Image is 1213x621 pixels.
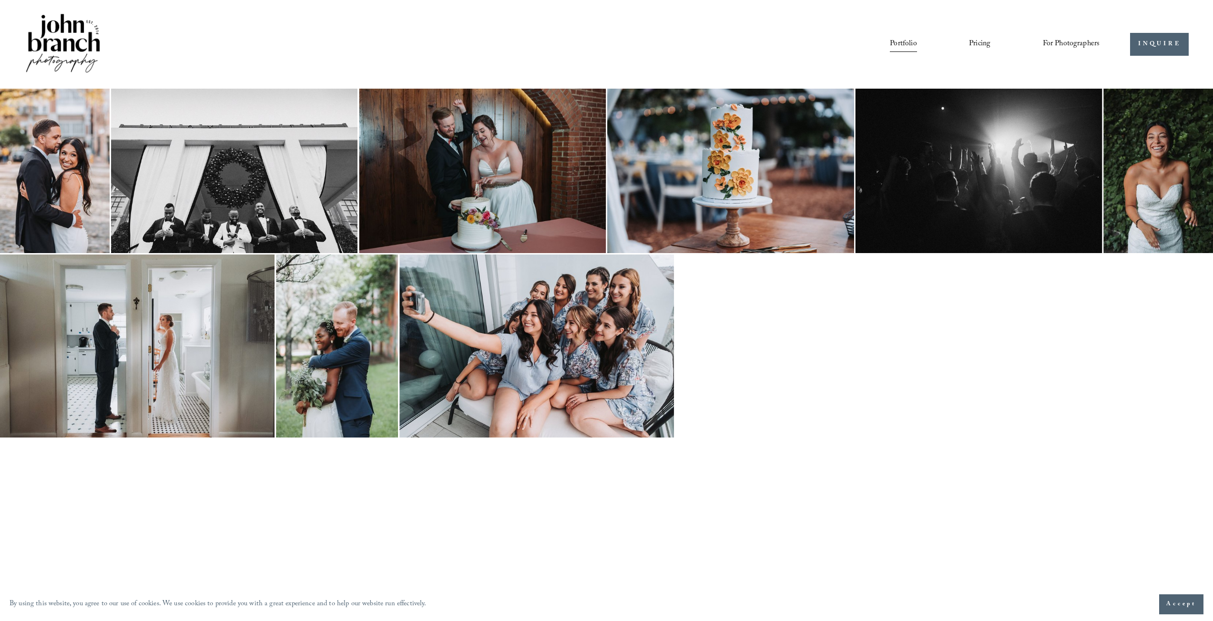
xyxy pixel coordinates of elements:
[276,255,398,438] img: A bride and groom embrace outdoors, smiling; the bride holds a green bouquet, and the groom wears...
[111,89,357,253] img: Group of men in tuxedos standing under a large wreath on a building's entrance.
[856,89,1102,253] img: Black and white photo of people at a concert or party with hands raised, bright light in background.
[24,12,102,76] img: John Branch IV Photography
[969,36,990,52] a: Pricing
[399,255,674,438] img: A group of women in matching pajamas taking a selfie on a balcony, smiling and posing together.
[10,598,427,611] p: By using this website, you agree to our use of cookies. We use cookies to provide you with a grea...
[1130,33,1189,56] a: INQUIRE
[607,89,854,253] img: A two-tiered white wedding cake decorated with yellow and orange flowers, placed on a wooden cake...
[1159,594,1203,614] button: Accept
[890,36,917,52] a: Portfolio
[1166,600,1196,609] span: Accept
[359,89,606,253] img: A couple is playfully cutting their wedding cake. The bride is wearing a white strapless gown, an...
[1043,36,1100,52] a: folder dropdown
[1103,89,1213,253] img: Smiling bride in strapless white dress with green leafy background.
[1043,37,1100,51] span: For Photographers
